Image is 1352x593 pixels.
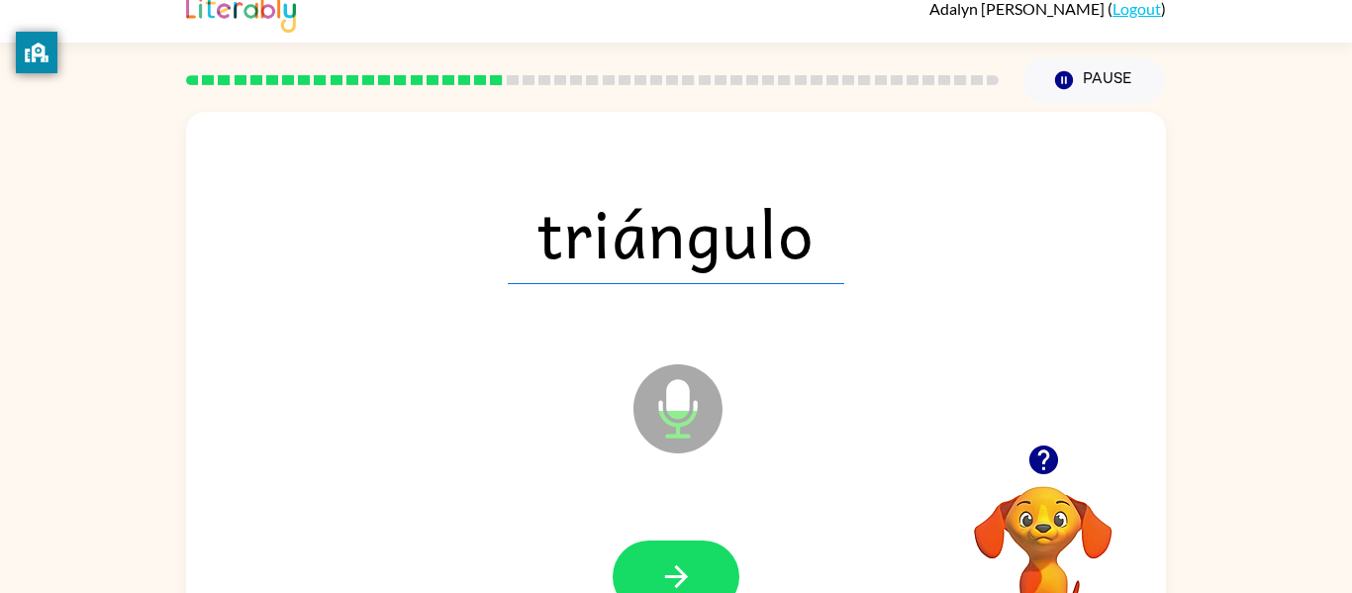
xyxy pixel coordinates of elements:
button: privacy banner [16,32,57,73]
span: triángulo [508,181,844,284]
button: Pause [1022,57,1166,103]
